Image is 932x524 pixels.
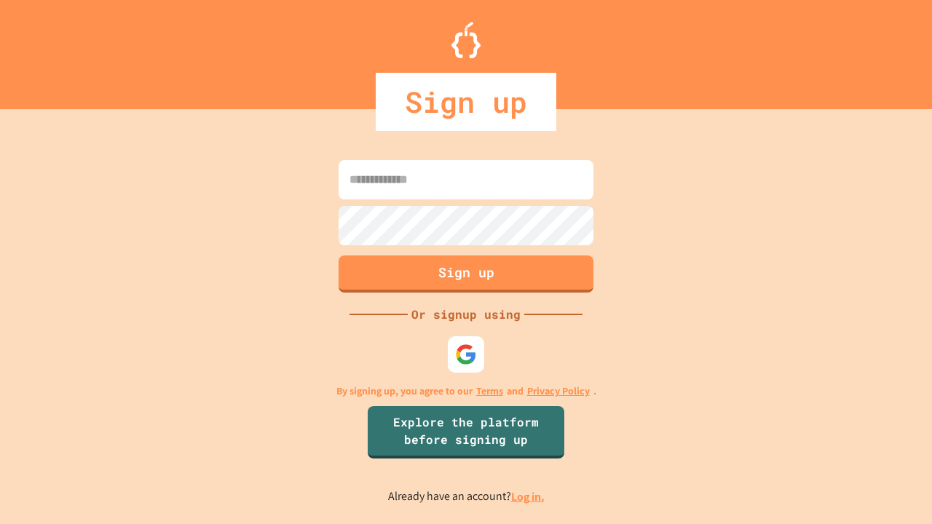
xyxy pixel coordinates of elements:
[527,384,590,399] a: Privacy Policy
[455,344,477,365] img: google-icon.svg
[408,306,524,323] div: Or signup using
[336,384,596,399] p: By signing up, you agree to our and .
[376,73,556,131] div: Sign up
[339,255,593,293] button: Sign up
[451,22,481,58] img: Logo.svg
[368,406,564,458] a: Explore the platform before signing up
[511,489,545,504] a: Log in.
[476,384,503,399] a: Terms
[388,488,545,506] p: Already have an account?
